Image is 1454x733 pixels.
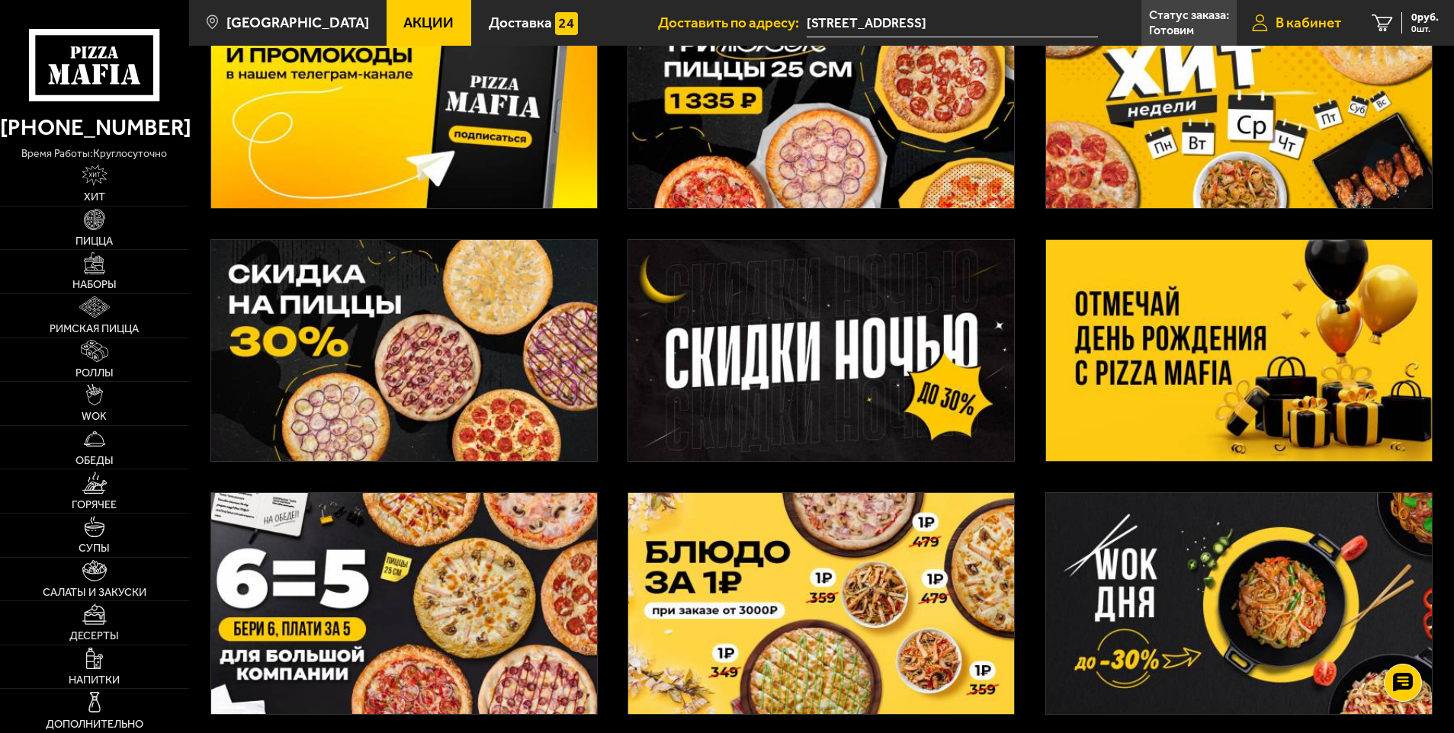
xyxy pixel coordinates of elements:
span: Дополнительно [46,719,143,730]
span: Роллы [75,368,114,379]
p: Готовим [1149,24,1194,37]
input: Ваш адрес доставки [807,9,1097,37]
span: Горячее [72,500,117,511]
span: Супы [79,543,110,554]
span: Пицца [75,236,113,247]
span: Наборы [72,280,117,290]
span: В кабинет [1276,15,1341,30]
span: Десерты [69,631,119,642]
span: WOK [82,411,107,422]
span: Доставка [489,15,552,30]
p: Статус заказа: [1149,9,1229,21]
span: Доставить по адресу: [658,15,807,30]
span: [GEOGRAPHIC_DATA] [226,15,369,30]
span: Акции [403,15,454,30]
span: Салаты и закуски [43,587,146,598]
span: Обеды [75,456,114,466]
span: 0 руб. [1411,12,1439,23]
span: 0 шт. [1411,24,1439,34]
span: Римская пицца [50,324,139,334]
span: Хит [84,192,105,203]
span: Напитки [69,675,120,686]
img: 15daf4d41897b9f0e9f617042186c801.svg [555,12,578,35]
